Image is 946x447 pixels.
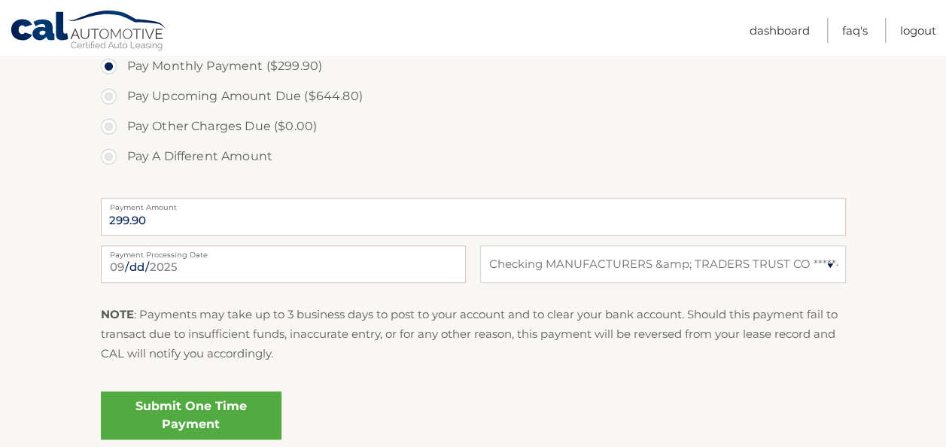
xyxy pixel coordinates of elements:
label: Pay Upcoming Amount Due ($644.80) [101,81,846,111]
p: : Payments may take up to 3 business days to post to your account and to clear your bank account.... [101,305,846,364]
a: Dashboard [750,18,810,43]
a: Logout [900,18,936,43]
a: Cal Automotive [10,10,168,53]
label: Pay Other Charges Due ($0.00) [101,111,846,141]
label: Pay A Different Amount [101,141,846,172]
input: Payment Date [101,245,466,283]
input: Payment Amount [101,198,846,236]
a: FAQ's [842,18,868,43]
strong: NOTE [101,307,134,321]
label: Payment Processing Date [101,245,466,257]
a: Submit One Time Payment [101,391,281,439]
label: Payment Amount [101,198,846,210]
label: Pay Monthly Payment ($299.90) [101,51,846,81]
